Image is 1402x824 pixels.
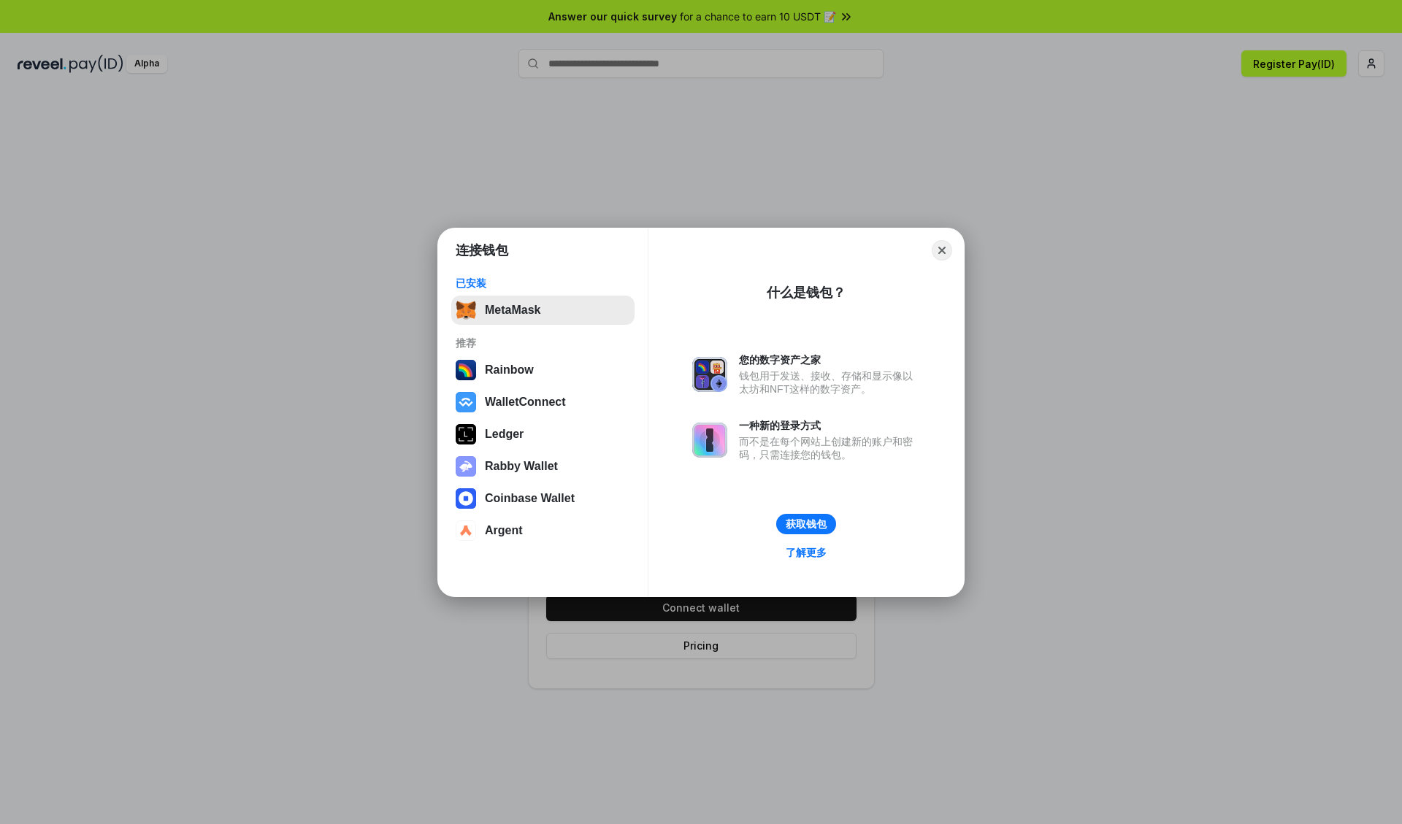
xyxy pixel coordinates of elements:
[485,428,524,441] div: Ledger
[786,546,827,559] div: 了解更多
[485,304,540,317] div: MetaMask
[451,355,635,385] button: Rainbow
[456,488,476,509] img: svg+xml,%3Csvg%20width%3D%2228%22%20height%3D%2228%22%20viewBox%3D%220%200%2028%2028%22%20fill%3D...
[456,336,630,350] div: 推荐
[456,424,476,444] img: svg+xml,%3Csvg%20xmlns%3D%22http%3A%2F%2Fwww.w3.org%2F2000%2Fsvg%22%20width%3D%2228%22%20height%3...
[451,296,635,325] button: MetaMask
[485,492,575,505] div: Coinbase Wallet
[692,357,727,392] img: svg+xml,%3Csvg%20xmlns%3D%22http%3A%2F%2Fwww.w3.org%2F2000%2Fsvg%22%20fill%3D%22none%22%20viewBox...
[456,520,476,541] img: svg+xml,%3Csvg%20width%3D%2228%22%20height%3D%2228%22%20viewBox%3D%220%200%2028%2028%22%20fill%3D...
[739,419,920,432] div: 一种新的登录方式
[485,524,523,537] div: Argent
[451,452,635,481] button: Rabby Wallet
[777,543,835,562] a: 了解更多
[456,456,476,477] img: svg+xml,%3Csvg%20xmlns%3D%22http%3A%2F%2Fwww.w3.org%2F2000%2Fsvg%22%20fill%3D%22none%22%20viewBox...
[485,396,566,409] div: WalletConnect
[456,300,476,320] img: svg+xml,%3Csvg%20fill%3D%22none%22%20height%3D%2233%22%20viewBox%3D%220%200%2035%2033%22%20width%...
[451,388,635,417] button: WalletConnect
[451,484,635,513] button: Coinbase Wallet
[485,460,558,473] div: Rabby Wallet
[739,353,920,366] div: 您的数字资产之家
[776,514,836,534] button: 获取钱包
[786,517,827,531] div: 获取钱包
[739,435,920,461] div: 而不是在每个网站上创建新的账户和密码，只需连接您的钱包。
[767,284,846,301] div: 什么是钱包？
[456,392,476,412] img: svg+xml,%3Csvg%20width%3D%2228%22%20height%3D%2228%22%20viewBox%3D%220%200%2028%2028%22%20fill%3D...
[456,242,508,259] h1: 连接钱包
[451,516,635,545] button: Argent
[739,369,920,396] div: 钱包用于发送、接收、存储和显示像以太坊和NFT这样的数字资产。
[451,420,635,449] button: Ledger
[456,277,630,290] div: 已安装
[485,363,534,377] div: Rainbow
[692,423,727,458] img: svg+xml,%3Csvg%20xmlns%3D%22http%3A%2F%2Fwww.w3.org%2F2000%2Fsvg%22%20fill%3D%22none%22%20viewBox...
[456,360,476,380] img: svg+xml,%3Csvg%20width%3D%22120%22%20height%3D%22120%22%20viewBox%3D%220%200%20120%20120%22%20fil...
[932,240,952,261] button: Close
